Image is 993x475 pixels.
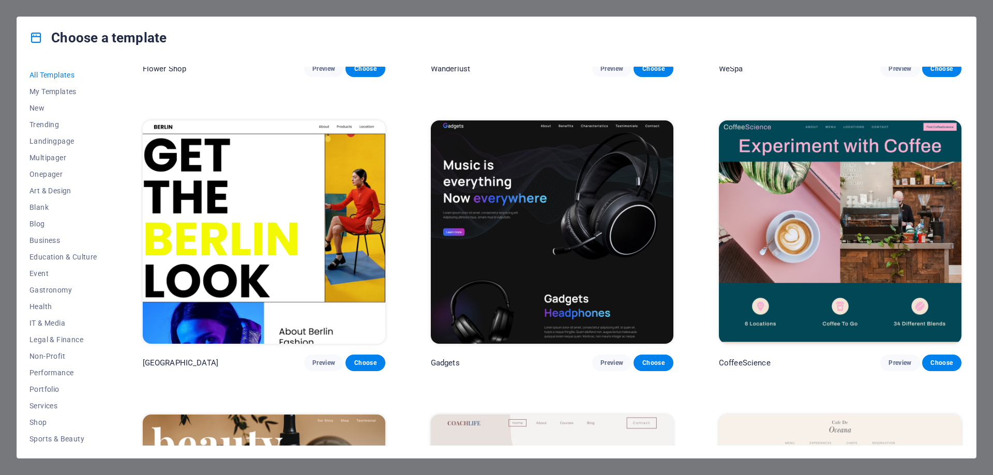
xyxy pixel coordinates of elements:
span: All Templates [29,71,97,79]
span: Onepager [29,170,97,178]
button: Shop [29,414,97,431]
button: Preview [880,355,920,371]
button: Blog [29,216,97,232]
button: Health [29,298,97,315]
span: Preview [312,359,335,367]
h4: Choose a template [29,29,167,46]
button: Choose [922,355,961,371]
span: Preview [889,65,911,73]
img: BERLIN [143,120,385,344]
span: Blog [29,220,97,228]
button: Non-Profit [29,348,97,364]
button: Business [29,232,97,249]
span: Choose [930,359,953,367]
button: Event [29,265,97,282]
button: Trending [29,116,97,133]
button: Blank [29,199,97,216]
button: Choose [922,60,961,77]
span: Education & Culture [29,253,97,261]
button: Choose [634,355,673,371]
button: Choose [345,60,385,77]
span: Services [29,402,97,410]
button: Preview [880,60,920,77]
button: Preview [304,355,343,371]
button: Art & Design [29,182,97,199]
span: Event [29,269,97,278]
span: My Templates [29,87,97,96]
button: Onepager [29,166,97,182]
span: Trending [29,120,97,129]
span: IT & Media [29,319,97,327]
span: Preview [889,359,911,367]
span: Shop [29,418,97,426]
button: Sports & Beauty [29,431,97,447]
button: Gastronomy [29,282,97,298]
span: Non-Profit [29,352,97,360]
p: Gadgets [431,358,460,368]
button: Preview [592,355,631,371]
p: [GEOGRAPHIC_DATA] [143,358,218,368]
button: Choose [345,355,385,371]
button: Legal & Finance [29,331,97,348]
span: Choose [642,359,665,367]
button: My Templates [29,83,97,100]
span: Art & Design [29,187,97,195]
img: Gadgets [431,120,673,344]
button: Choose [634,60,673,77]
span: Preview [600,65,623,73]
p: Wanderlust [431,64,470,74]
button: Services [29,397,97,414]
span: Preview [312,65,335,73]
span: Blank [29,203,97,211]
span: Choose [354,65,377,73]
span: Choose [930,65,953,73]
button: Portfolio [29,381,97,397]
span: Landingpage [29,137,97,145]
span: Legal & Finance [29,335,97,344]
button: All Templates [29,67,97,83]
span: Portfolio [29,385,97,393]
span: Business [29,236,97,244]
span: Sports & Beauty [29,435,97,443]
button: Landingpage [29,133,97,149]
button: IT & Media [29,315,97,331]
button: New [29,100,97,116]
img: CoffeeScience [719,120,961,344]
p: CoffeeScience [719,358,771,368]
span: New [29,104,97,112]
span: Choose [642,65,665,73]
button: Preview [592,60,631,77]
span: Gastronomy [29,286,97,294]
button: Multipager [29,149,97,166]
p: WeSpa [719,64,743,74]
p: Flower Shop [143,64,187,74]
span: Performance [29,369,97,377]
span: Multipager [29,154,97,162]
button: Performance [29,364,97,381]
button: Preview [304,60,343,77]
span: Choose [354,359,377,367]
span: Preview [600,359,623,367]
button: Education & Culture [29,249,97,265]
span: Health [29,302,97,311]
